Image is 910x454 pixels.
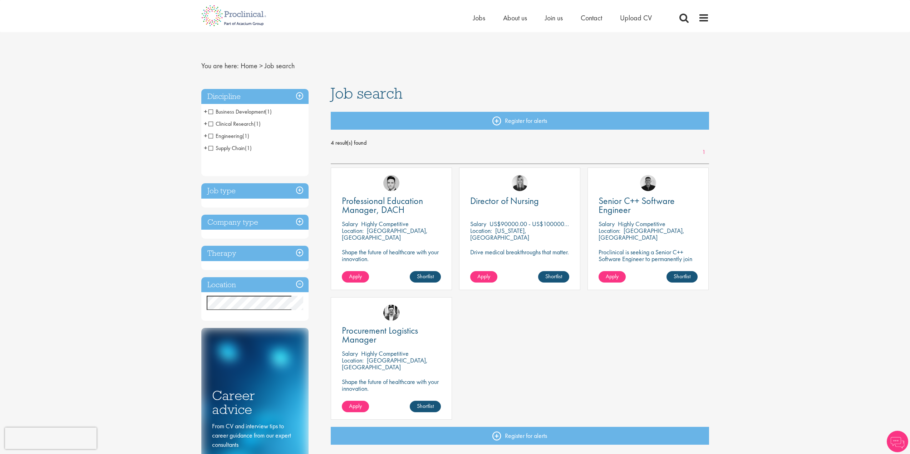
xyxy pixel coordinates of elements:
[208,132,249,140] span: Engineering
[470,220,486,228] span: Salary
[201,277,309,293] h3: Location
[342,326,441,344] a: Procurement Logistics Manager
[242,132,249,140] span: (1)
[342,226,428,241] p: [GEOGRAPHIC_DATA], [GEOGRAPHIC_DATA]
[208,132,242,140] span: Engineering
[349,273,362,280] span: Apply
[201,246,309,261] h3: Therapy
[470,249,569,255] p: Drive medical breakthroughs that matter.
[383,175,399,191] img: Connor Lynes
[470,226,529,241] p: [US_STATE], [GEOGRAPHIC_DATA]
[477,273,490,280] span: Apply
[342,356,364,364] span: Location:
[599,271,626,283] a: Apply
[331,84,403,103] span: Job search
[473,13,485,23] a: Jobs
[383,305,399,321] img: Edward Little
[208,120,261,128] span: Clinical Research
[241,61,257,70] a: breadcrumb link
[490,220,600,228] p: US$90000.00 - US$100000.00 per annum
[361,349,409,358] p: Highly Competitive
[331,112,709,130] a: Register for alerts
[342,195,423,216] span: Professional Education Manager, DACH
[208,120,254,128] span: Clinical Research
[410,271,441,283] a: Shortlist
[201,89,309,104] h3: Discipline
[204,143,207,153] span: +
[201,61,239,70] span: You are here:
[620,13,652,23] a: Upload CV
[204,106,207,117] span: +
[342,220,358,228] span: Salary
[265,61,295,70] span: Job search
[342,401,369,412] a: Apply
[245,144,252,152] span: (1)
[699,148,709,156] a: 1
[201,183,309,199] h3: Job type
[538,271,569,283] a: Shortlist
[512,175,528,191] img: Janelle Jones
[887,431,908,452] img: Chatbot
[201,215,309,230] h3: Company type
[599,220,615,228] span: Salary
[599,226,684,241] p: [GEOGRAPHIC_DATA], [GEOGRAPHIC_DATA]
[342,249,441,262] p: Shape the future of healthcare with your innovation.
[331,427,709,445] a: Register for alerts
[503,13,527,23] a: About us
[545,13,563,23] a: Join us
[208,144,252,152] span: Supply Chain
[259,61,263,70] span: >
[618,220,665,228] p: Highly Competitive
[599,195,675,216] span: Senior C++ Software Engineer
[640,175,656,191] img: Christian Andersen
[599,196,698,214] a: Senior C++ Software Engineer
[254,120,261,128] span: (1)
[349,402,362,410] span: Apply
[342,226,364,235] span: Location:
[331,138,709,148] span: 4 result(s) found
[599,249,698,276] p: Proclinical is seeking a Senior C++ Software Engineer to permanently join their dynamic team in [...
[342,349,358,358] span: Salary
[342,324,418,345] span: Procurement Logistics Manager
[5,428,97,449] iframe: reCAPTCHA
[212,389,298,416] h3: Career advice
[470,196,569,205] a: Director of Nursing
[606,273,619,280] span: Apply
[470,226,492,235] span: Location:
[342,196,441,214] a: Professional Education Manager, DACH
[599,226,620,235] span: Location:
[470,271,497,283] a: Apply
[208,108,272,115] span: Business Development
[204,118,207,129] span: +
[581,13,602,23] a: Contact
[265,108,272,115] span: (1)
[410,401,441,412] a: Shortlist
[204,130,207,141] span: +
[470,195,539,207] span: Director of Nursing
[342,271,369,283] a: Apply
[342,378,441,392] p: Shape the future of healthcare with your innovation.
[666,271,698,283] a: Shortlist
[208,144,245,152] span: Supply Chain
[208,108,265,115] span: Business Development
[361,220,409,228] p: Highly Competitive
[342,356,428,371] p: [GEOGRAPHIC_DATA], [GEOGRAPHIC_DATA]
